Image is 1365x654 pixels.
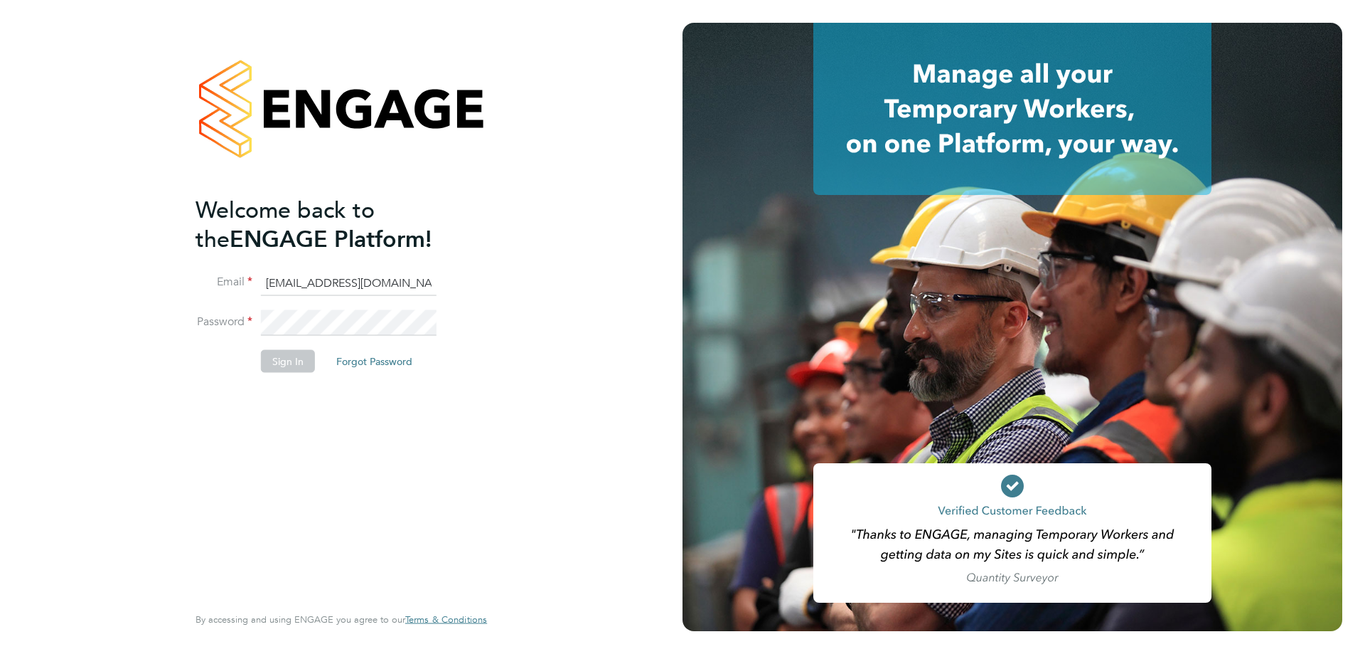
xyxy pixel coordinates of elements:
span: Terms & Conditions [405,613,487,626]
h2: ENGAGE Platform! [196,195,473,253]
span: By accessing and using ENGAGE you agree to our [196,613,487,626]
label: Email [196,275,252,290]
span: Welcome back to the [196,196,375,253]
button: Sign In [261,349,315,372]
input: Enter your work email... [261,270,437,296]
a: Terms & Conditions [405,614,487,626]
label: Password [196,315,252,329]
button: Forgot Password [325,349,424,372]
